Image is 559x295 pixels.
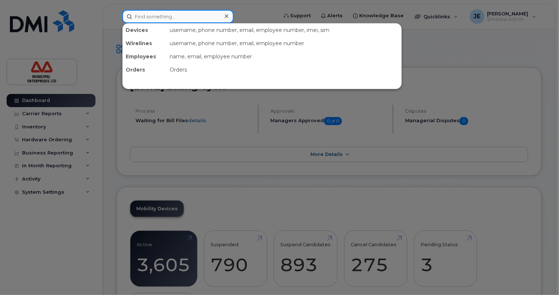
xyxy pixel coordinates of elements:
[167,63,401,76] div: Orders
[167,50,401,63] div: name, email, employee number
[123,50,167,63] div: Employees
[167,37,401,50] div: username, phone number, email, employee number
[123,23,167,37] div: Devices
[167,23,401,37] div: username, phone number, email, employee number, imei, sim
[123,63,167,76] div: Orders
[123,37,167,50] div: Wirelines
